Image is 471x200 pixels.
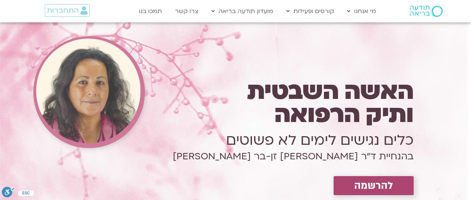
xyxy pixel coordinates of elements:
a: להרשמה [334,176,414,195]
a: התחברות [45,4,90,17]
img: תודעה בריאה [410,6,443,17]
a: קורסים ופעילות [283,4,338,18]
span: התחברות [47,6,79,15]
h1: האשה השבטית ותיק הרפואה [122,80,414,126]
a: תמכו בנו [135,4,166,18]
span: להרשמה [354,180,393,191]
a: צרו קשר [171,4,202,18]
h1: בהנחיית ד״ר [PERSON_NAME] זן-בר [PERSON_NAME] [122,155,414,158]
h1: כלים נגישים לימים לא פשוטים [122,130,414,151]
a: מועדון תודעה בריאה [208,4,277,18]
a: מי אנחנו [343,4,380,18]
